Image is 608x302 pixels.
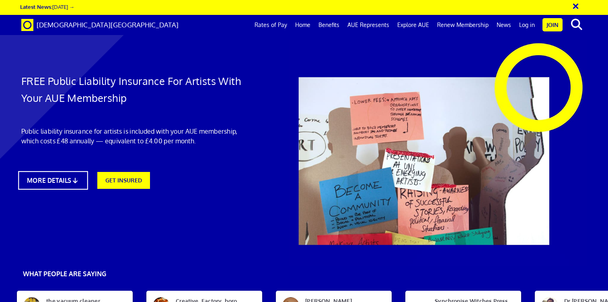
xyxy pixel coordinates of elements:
[21,72,250,106] h1: FREE Public Liability Insurance For Artists With Your AUE Membership
[314,15,343,35] a: Benefits
[251,15,291,35] a: Rates of Pay
[15,15,185,35] a: Brand [DEMOGRAPHIC_DATA][GEOGRAPHIC_DATA]
[21,126,250,146] p: Public liability insurance for artists is included with your AUE membership, which costs £48 annu...
[393,15,433,35] a: Explore AUE
[542,18,563,31] a: Join
[343,15,393,35] a: AUE Represents
[37,21,179,29] span: [DEMOGRAPHIC_DATA][GEOGRAPHIC_DATA]
[493,15,515,35] a: News
[20,3,74,10] a: Latest News:[DATE] →
[515,15,539,35] a: Log in
[18,171,88,190] a: MORE DETAILS
[20,3,52,10] strong: Latest News:
[97,172,150,189] a: GET INSURED
[564,16,589,33] button: search
[433,15,493,35] a: Renew Membership
[291,15,314,35] a: Home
